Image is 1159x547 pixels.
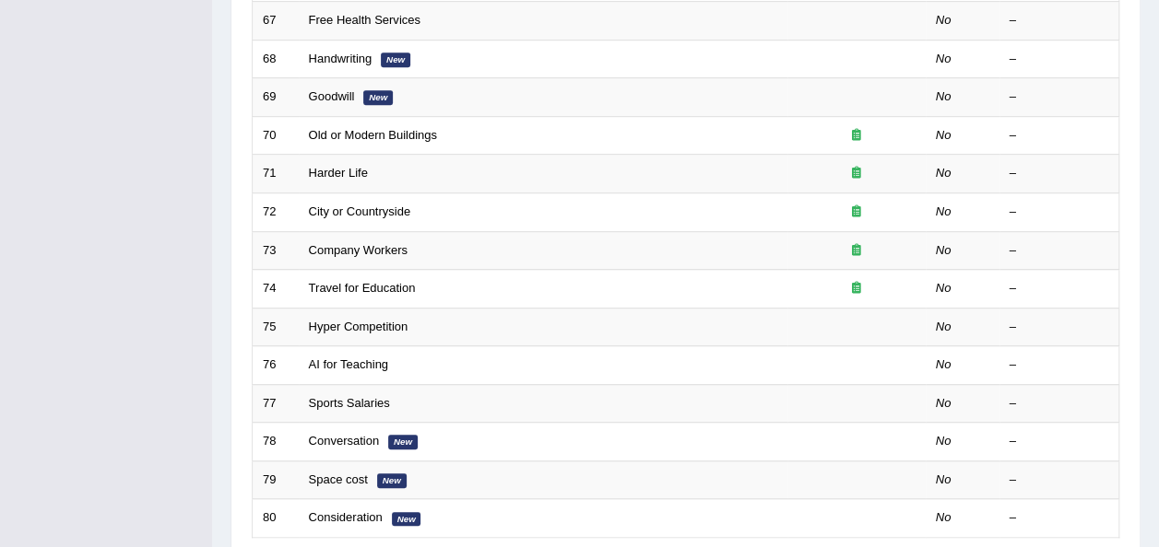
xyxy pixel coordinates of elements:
[1010,165,1109,182] div: –
[253,2,299,41] td: 67
[253,423,299,461] td: 78
[1010,319,1109,336] div: –
[936,128,952,142] em: No
[253,40,299,78] td: 68
[936,13,952,27] em: No
[363,90,393,105] em: New
[253,460,299,499] td: 79
[309,204,411,218] a: City or Countryside
[1010,395,1109,413] div: –
[253,78,299,117] td: 69
[1010,88,1109,106] div: –
[253,308,299,346] td: 75
[936,243,952,257] em: No
[936,510,952,524] em: No
[253,116,299,155] td: 70
[309,52,373,65] a: Handwriting
[798,204,916,221] div: Exam occurring question
[1010,51,1109,68] div: –
[253,231,299,270] td: 73
[309,357,388,371] a: AI for Teaching
[936,357,952,371] em: No
[798,127,916,145] div: Exam occurring question
[798,280,916,297] div: Exam occurring question
[936,52,952,65] em: No
[253,346,299,385] td: 76
[1010,12,1109,29] div: –
[309,243,408,257] a: Company Workers
[253,192,299,231] td: 72
[1010,280,1109,297] div: –
[1010,356,1109,374] div: –
[377,473,407,488] em: New
[381,52,410,67] em: New
[1010,242,1109,260] div: –
[309,472,368,486] a: Space cost
[936,320,952,333] em: No
[309,281,416,295] a: Travel for Education
[936,281,952,295] em: No
[388,435,418,449] em: New
[1010,509,1109,527] div: –
[309,434,380,448] a: Conversation
[309,396,390,410] a: Sports Salaries
[253,270,299,308] td: 74
[309,166,368,180] a: Harder Life
[253,499,299,538] td: 80
[253,384,299,423] td: 77
[309,13,420,27] a: Free Health Services
[798,165,916,182] div: Exam occurring question
[936,434,952,448] em: No
[309,128,437,142] a: Old or Modern Buildings
[309,320,408,333] a: Hyper Competition
[1010,471,1109,489] div: –
[1010,433,1109,450] div: –
[936,472,952,486] em: No
[1010,204,1109,221] div: –
[936,166,952,180] em: No
[1010,127,1109,145] div: –
[392,512,421,527] em: New
[309,89,355,103] a: Goodwill
[253,155,299,193] td: 71
[309,510,383,524] a: Consideration
[936,204,952,218] em: No
[936,89,952,103] em: No
[798,242,916,260] div: Exam occurring question
[936,396,952,410] em: No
